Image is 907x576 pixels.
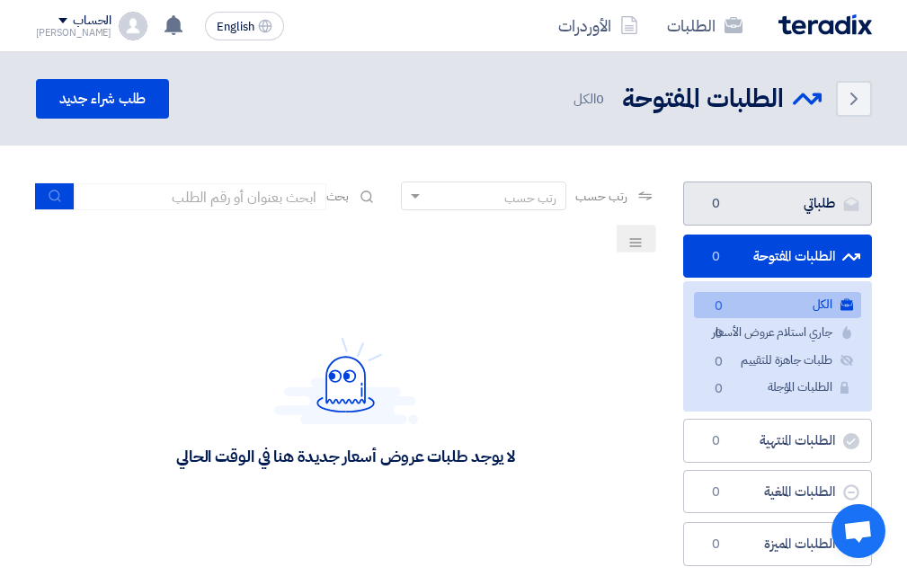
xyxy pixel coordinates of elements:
a: طلب شراء جديد [36,79,170,119]
img: profile_test.png [119,12,147,40]
button: English [205,12,284,40]
a: الطلبات المفتوحة0 [683,235,872,279]
input: ابحث بعنوان أو رقم الطلب [75,183,326,210]
div: الحساب [73,13,111,29]
a: طلبات جاهزة للتقييم [694,348,861,374]
span: 0 [708,380,730,399]
a: طلباتي0 [683,182,872,226]
span: English [217,21,254,33]
a: الطلبات المميزة0 [683,522,872,566]
span: رتب حسب [575,187,627,206]
a: الطلبات المؤجلة [694,375,861,401]
div: لا يوجد طلبات عروض أسعار جديدة هنا في الوقت الحالي [176,446,515,466]
img: Teradix logo [778,14,872,35]
a: الطلبات المنتهية0 [683,419,872,463]
div: Open chat [831,504,885,558]
span: 0 [706,195,727,213]
a: الكل [694,292,861,318]
a: الطلبات الملغية0 [683,470,872,514]
span: 0 [706,536,727,554]
a: الطلبات [653,4,757,47]
div: رتب حسب [504,189,556,208]
a: جاري استلام عروض الأسعار [694,320,861,346]
span: 0 [596,89,604,109]
img: Hello [274,337,418,424]
h2: الطلبات المفتوحة [622,82,784,117]
span: الكل [574,89,608,110]
span: بحث [326,187,350,206]
span: 0 [708,297,730,316]
span: 0 [706,248,727,266]
div: [PERSON_NAME] [36,28,112,38]
a: الأوردرات [544,4,653,47]
span: 0 [708,325,730,344]
span: 0 [706,483,727,501]
span: 0 [708,353,730,372]
span: 0 [706,432,727,450]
